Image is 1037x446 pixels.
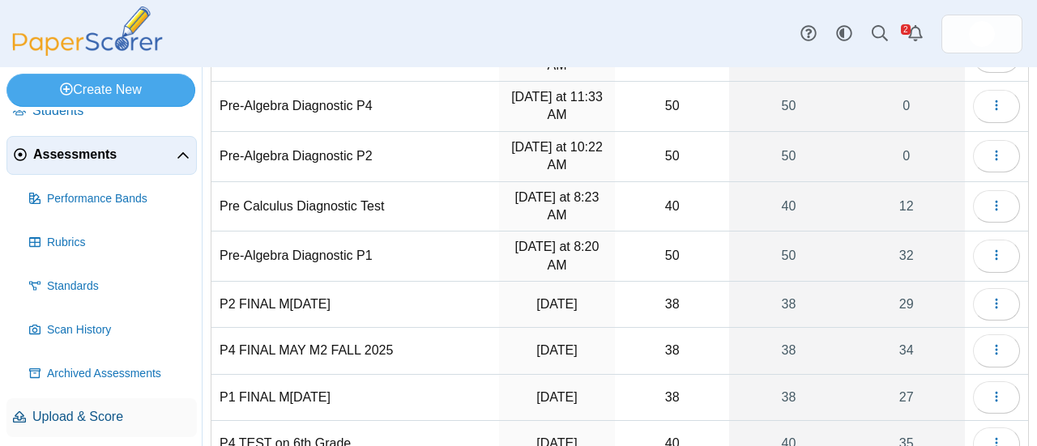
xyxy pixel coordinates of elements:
[511,40,603,71] time: Aug 19, 2025 at 11:36 AM
[23,180,197,219] a: Performance Bands
[615,82,729,132] td: 50
[211,82,499,132] td: Pre-Algebra Diagnostic P4
[33,146,177,164] span: Assessments
[211,375,499,421] td: P1 FINAL M[DATE]
[898,16,933,52] a: Alerts
[211,231,499,282] td: Pre-Algebra Diagnostic P1
[23,355,197,393] a: Archived Assessments
[47,366,190,382] span: Archived Assessments
[211,182,499,232] td: Pre Calculus Diagnostic Test
[847,282,965,327] a: 29
[729,231,847,281] a: 50
[32,408,190,426] span: Upload & Score
[847,82,965,131] a: 0
[23,311,197,350] a: Scan History
[847,182,965,231] a: 12
[47,322,190,338] span: Scan History
[6,6,169,56] img: PaperScorer
[847,375,965,420] a: 27
[615,231,729,282] td: 50
[211,282,499,328] td: P2 FINAL M[DATE]
[615,282,729,328] td: 38
[6,74,195,106] a: Create New
[511,140,603,172] time: Aug 19, 2025 at 10:22 AM
[615,132,729,182] td: 50
[729,328,847,373] a: 38
[6,136,197,175] a: Assessments
[211,132,499,182] td: Pre-Algebra Diagnostic P2
[536,343,577,357] time: May 23, 2025 at 7:32 AM
[847,231,965,281] a: 32
[969,21,995,47] img: ps.B7yuFiroF87KfScy
[23,267,197,306] a: Standards
[47,191,190,207] span: Performance Bands
[536,297,577,311] time: May 23, 2025 at 4:28 PM
[6,45,169,58] a: PaperScorer
[729,82,847,131] a: 50
[615,328,729,374] td: 38
[47,278,190,295] span: Standards
[847,328,965,373] a: 34
[6,92,197,131] a: Students
[729,282,847,327] a: 38
[615,182,729,232] td: 40
[847,132,965,181] a: 0
[211,328,499,374] td: P4 FINAL MAY M2 FALL 2025
[729,182,847,231] a: 40
[969,21,995,47] span: Carlos Chavez
[23,223,197,262] a: Rubrics
[536,390,577,404] time: May 23, 2025 at 7:29 AM
[729,375,847,420] a: 38
[32,102,190,120] span: Students
[615,375,729,421] td: 38
[515,240,600,271] time: Aug 19, 2025 at 8:20 AM
[729,132,847,181] a: 50
[6,398,197,437] a: Upload & Score
[515,190,600,222] time: Aug 19, 2025 at 8:23 AM
[941,15,1022,53] a: ps.B7yuFiroF87KfScy
[47,235,190,251] span: Rubrics
[511,90,603,121] time: Aug 19, 2025 at 11:33 AM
